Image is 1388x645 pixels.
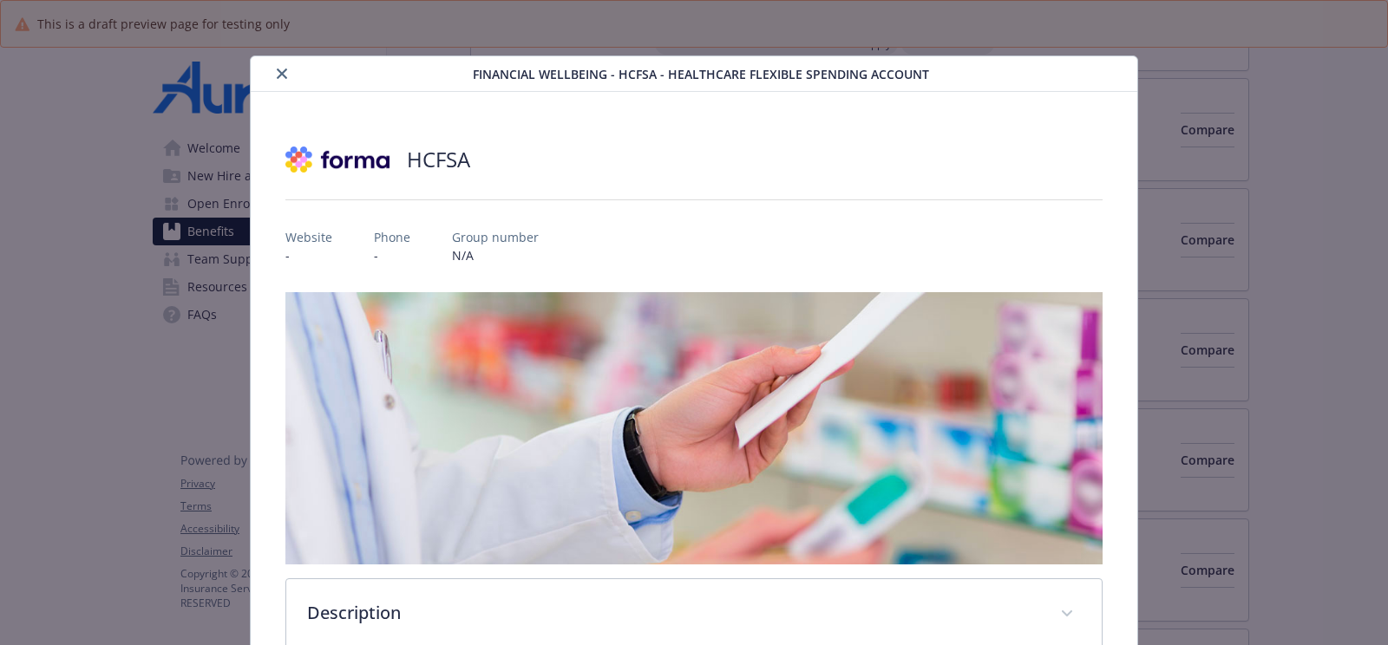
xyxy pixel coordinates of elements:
p: Phone [374,228,410,246]
span: Financial Wellbeing - HCFSA - Healthcare Flexible Spending Account [473,65,929,83]
p: Group number [452,228,539,246]
p: - [285,246,332,264]
img: banner [285,292,1103,564]
h2: HCFSA [407,145,470,174]
p: Website [285,228,332,246]
button: close [272,63,292,84]
img: Forma, Inc. [285,134,390,186]
p: Description [307,600,1039,626]
p: N/A [452,246,539,264]
p: - [374,246,410,264]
